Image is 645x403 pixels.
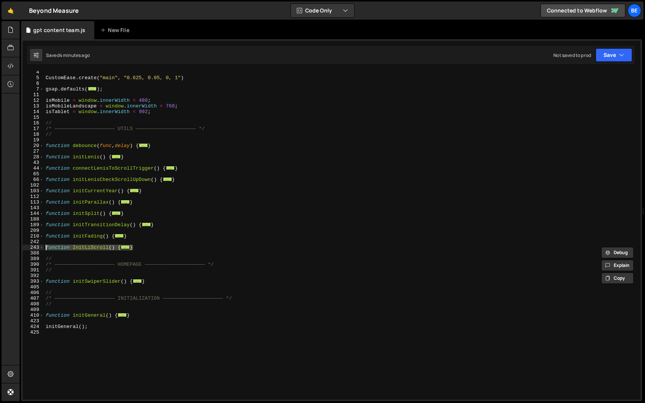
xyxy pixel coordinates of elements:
[23,137,44,143] div: 19
[2,2,20,20] a: 🤙
[23,171,44,177] div: 65
[628,4,641,17] a: Be
[166,166,175,170] span: ...
[23,109,44,115] div: 14
[23,126,44,132] div: 17
[23,273,44,279] div: 392
[23,98,44,103] div: 12
[33,26,85,34] div: gpt content team.js
[23,194,44,199] div: 112
[130,188,139,193] span: ...
[46,52,90,58] div: Saved
[601,260,634,271] button: Explain
[23,245,44,250] div: 243
[23,279,44,284] div: 393
[23,250,44,256] div: 388
[88,87,97,91] span: ...
[112,155,121,159] span: ...
[121,245,130,249] span: ...
[23,301,44,307] div: 408
[23,154,44,160] div: 28
[23,199,44,205] div: 113
[23,233,44,239] div: 210
[23,75,44,81] div: 5
[23,267,44,273] div: 391
[23,222,44,228] div: 189
[163,177,172,181] span: ...
[23,143,44,149] div: 20
[23,177,44,182] div: 66
[553,52,591,58] div: Not saved to prod
[115,234,124,238] span: ...
[601,247,634,258] button: Debug
[142,222,151,227] span: ...
[23,160,44,165] div: 43
[23,92,44,98] div: 11
[23,239,44,245] div: 242
[23,182,44,188] div: 102
[23,120,44,126] div: 16
[23,103,44,109] div: 13
[139,143,148,147] span: ...
[29,6,79,15] div: Beyond Measure
[596,48,632,62] button: Save
[291,4,354,17] button: Code Only
[23,329,44,335] div: 425
[23,262,44,267] div: 390
[23,296,44,301] div: 407
[23,149,44,154] div: 27
[23,132,44,137] div: 18
[23,188,44,194] div: 103
[23,69,44,75] div: 4
[23,307,44,313] div: 409
[23,284,44,290] div: 405
[23,86,44,92] div: 7
[23,256,44,262] div: 389
[23,216,44,222] div: 188
[23,211,44,216] div: 144
[23,324,44,329] div: 424
[60,52,90,58] div: 4 minutes ago
[121,200,130,204] span: ...
[23,165,44,171] div: 44
[23,115,44,120] div: 15
[23,228,44,233] div: 209
[601,273,634,284] button: Copy
[133,279,142,283] span: ...
[100,26,132,34] div: New File
[23,313,44,318] div: 410
[23,318,44,324] div: 423
[112,211,121,215] span: ...
[23,81,44,86] div: 6
[541,4,625,17] a: Connected to Webflow
[118,313,127,317] span: ...
[23,290,44,296] div: 406
[23,205,44,211] div: 143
